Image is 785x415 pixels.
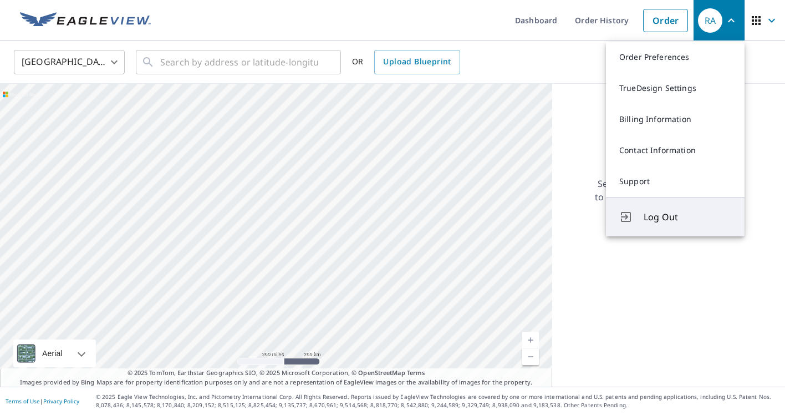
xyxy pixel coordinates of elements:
[358,368,405,377] a: OpenStreetMap
[606,135,745,166] a: Contact Information
[643,9,688,32] a: Order
[6,397,40,405] a: Terms of Use
[522,332,539,348] a: Current Level 5, Zoom In
[606,104,745,135] a: Billing Information
[407,368,425,377] a: Terms
[13,340,96,367] div: Aerial
[374,50,460,74] a: Upload Blueprint
[43,397,79,405] a: Privacy Policy
[644,210,731,224] span: Log Out
[698,8,722,33] div: RA
[606,197,745,236] button: Log Out
[383,55,451,69] span: Upload Blueprint
[6,398,79,404] p: |
[39,340,66,367] div: Aerial
[352,50,460,74] div: OR
[160,47,318,78] input: Search by address or latitude-longitude
[606,166,745,197] a: Support
[96,393,779,409] p: © 2025 Eagle View Technologies, Inc. and Pictometry International Corp. All Rights Reserved. Repo...
[522,348,539,365] a: Current Level 5, Zoom Out
[14,47,125,78] div: [GEOGRAPHIC_DATA]
[606,73,745,104] a: TrueDesign Settings
[20,12,151,29] img: EV Logo
[128,368,425,378] span: © 2025 TomTom, Earthstar Geographics SIO, © 2025 Microsoft Corporation, ©
[594,177,743,204] p: Searching for a property address to view a list of available products.
[606,42,745,73] a: Order Preferences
